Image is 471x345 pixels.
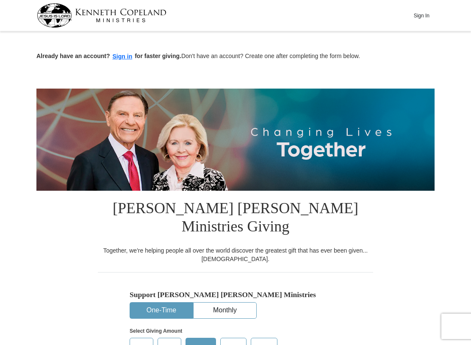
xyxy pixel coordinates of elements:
div: Together, we're helping people all over the world discover the greatest gift that has ever been g... [98,246,373,263]
button: One-Time [130,303,193,318]
strong: Select Giving Amount [130,328,182,334]
strong: Already have an account? for faster giving. [36,53,181,59]
button: Sign in [110,52,135,61]
p: Don't have an account? Create one after completing the form below. [36,52,435,61]
img: kcm-header-logo.svg [37,3,166,28]
h5: Support [PERSON_NAME] [PERSON_NAME] Ministries [130,290,341,299]
h1: [PERSON_NAME] [PERSON_NAME] Ministries Giving [98,191,373,246]
button: Sign In [409,9,434,22]
button: Monthly [194,303,256,318]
